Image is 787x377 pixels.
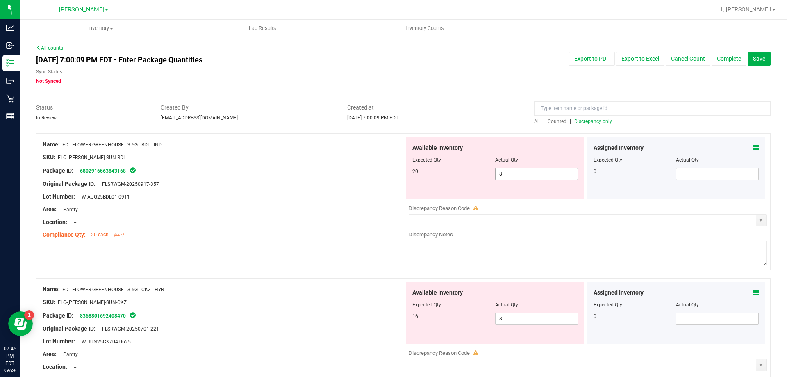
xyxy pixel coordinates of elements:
a: Discrepancy only [572,119,612,124]
span: Pantry [59,352,78,357]
p: 07:45 PM EDT [4,345,16,367]
input: Type item name or package id [534,101,771,116]
button: Export to Excel [616,52,664,66]
inline-svg: Retail [6,94,14,103]
h4: [DATE] 7:00:09 PM EDT - Enter Package Quantities [36,56,459,64]
button: Complete [712,52,746,66]
a: Counted [546,119,570,124]
span: | [543,119,544,124]
span: Discrepancy Reason Code [409,205,470,211]
span: All [534,119,540,124]
span: Location: [43,363,67,370]
p: 09/24 [4,367,16,373]
span: Created at [347,103,522,112]
span: Assigned Inventory [594,144,644,152]
div: Expected Qty [594,156,676,164]
div: 0 [594,313,676,320]
span: Assigned Inventory [594,288,644,297]
div: 0 [594,168,676,175]
span: Package ID: [43,312,73,319]
span: Available Inventory [412,288,463,297]
span: | [570,119,571,124]
span: Location: [43,219,67,225]
span: SKU: [43,154,55,160]
inline-svg: Analytics [6,24,14,32]
span: FLSRWGM-20250917-357 [98,181,159,187]
span: Status [36,103,148,112]
span: Save [753,55,765,62]
span: Available Inventory [412,144,463,152]
span: -- [70,364,76,370]
div: Actual Qty [676,301,759,308]
span: Area: [43,351,57,357]
span: Actual Qty [495,157,518,163]
button: Cancel Count [666,52,710,66]
a: 6802916563843168 [80,168,126,174]
span: FD - FLOWER GREENHOUSE - 3.5G - CKZ - HYB [62,287,164,292]
span: 20 [412,169,418,174]
div: Discrepancy Notes [409,231,767,239]
span: Lot Number: [43,338,75,345]
span: FLO-[PERSON_NAME]-SUN-BDL [58,155,126,160]
span: Inventory [20,25,181,32]
span: select [756,215,766,226]
span: 16 [412,313,418,319]
span: Lot Number: [43,193,75,200]
a: All [534,119,543,124]
span: FD - FLOWER GREENHOUSE - 3.5G - BDL - IND [62,142,162,148]
span: FLO-[PERSON_NAME]-SUN-CKZ [58,299,127,305]
a: All counts [36,45,63,51]
span: Not Synced [36,78,61,84]
a: Inventory [20,20,182,37]
span: select [756,359,766,371]
span: Lab Results [238,25,287,32]
span: [PERSON_NAME] [59,6,104,13]
inline-svg: Inbound [6,41,14,50]
input: 8 [496,313,578,324]
span: Hi, [PERSON_NAME]! [718,6,771,13]
div: Expected Qty [594,301,676,308]
span: Compliance Qty: [43,231,86,238]
a: Lab Results [182,20,343,37]
span: W-JUN25CKZ04-0625 [77,339,131,345]
span: Name: [43,286,60,292]
span: W-AUG25BDL01-0911 [77,194,130,200]
div: Actual Qty [676,156,759,164]
a: Inventory Counts [343,20,505,37]
span: 20 each [91,232,109,238]
span: Discrepancy only [574,119,612,124]
span: Name: [43,141,60,148]
a: 8368801692408470 [80,313,126,319]
span: [EMAIL_ADDRESS][DOMAIN_NAME] [161,115,238,121]
inline-svg: Reports [6,112,14,120]
button: Export to PDF [569,52,615,66]
span: SKU: [43,299,55,305]
span: Counted [548,119,566,124]
span: Created By [161,103,335,112]
span: Original Package ID: [43,181,96,187]
span: [DATE] [114,233,123,237]
span: Original Package ID: [43,325,96,332]
span: Discrepancy Reason Code [409,350,470,356]
input: 8 [496,168,578,180]
span: In Review [36,115,57,121]
span: FLSRWGM-20250701-221 [98,326,159,332]
span: Inventory Counts [394,25,455,32]
button: Save [748,52,771,66]
span: Actual Qty [495,302,518,308]
span: Expected Qty [412,157,441,163]
span: Pantry [59,207,78,212]
inline-svg: Inventory [6,59,14,67]
span: In Sync [129,311,136,319]
span: Package ID: [43,167,73,174]
span: In Sync [129,166,136,174]
span: -- [70,219,76,225]
inline-svg: Outbound [6,77,14,85]
span: Expected Qty [412,302,441,308]
label: Sync Status [36,68,62,75]
iframe: Resource center unread badge [24,310,34,320]
span: [DATE] 7:00:09 PM EDT [347,115,398,121]
span: Area: [43,206,57,212]
iframe: Resource center [8,311,33,336]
